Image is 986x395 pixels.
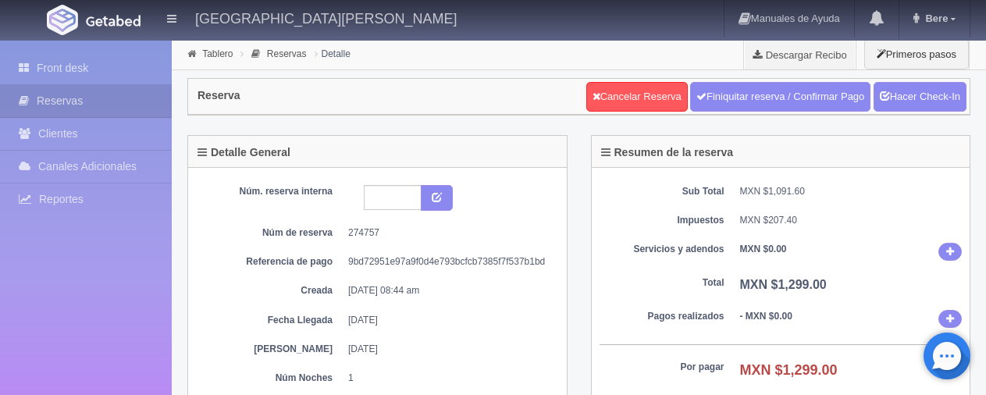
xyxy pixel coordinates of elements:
dt: Núm de reserva [208,226,333,240]
dt: Núm. reserva interna [208,185,333,198]
a: Cancelar Reserva [586,82,688,112]
a: Hacer Check-In [874,82,966,112]
dd: MXN $207.40 [740,214,963,227]
dt: Referencia de pago [208,255,333,269]
dd: 274757 [348,226,547,240]
dt: Pagos realizados [600,310,724,323]
dd: [DATE] [348,343,547,356]
b: MXN $1,299.00 [740,278,827,291]
h4: Detalle General [198,147,290,158]
a: Descargar Recibo [744,39,856,70]
dd: [DATE] 08:44 am [348,284,547,297]
h4: Resumen de la reserva [601,147,734,158]
dt: [PERSON_NAME] [208,343,333,356]
dt: Creada [208,284,333,297]
b: MXN $1,299.00 [740,362,838,378]
img: Getabed [47,5,78,35]
dt: Fecha Llegada [208,314,333,327]
span: Bere [921,12,948,24]
dd: 1 [348,372,547,385]
dd: MXN $1,091.60 [740,185,963,198]
a: Reservas [267,48,307,59]
dt: Por pagar [600,361,724,374]
dd: 9bd72951e97a9f0d4e793bcfcb7385f7f537b1bd [348,255,547,269]
dt: Total [600,276,724,290]
b: - MXN $0.00 [740,311,792,322]
button: Primeros pasos [864,39,969,69]
dt: Impuestos [600,214,724,227]
dt: Núm Noches [208,372,333,385]
h4: Reserva [198,90,240,101]
img: Getabed [86,15,141,27]
a: Tablero [202,48,233,59]
dt: Servicios y adendos [600,243,724,256]
li: Detalle [311,46,354,61]
b: MXN $0.00 [740,244,787,254]
h4: [GEOGRAPHIC_DATA][PERSON_NAME] [195,8,457,27]
dd: [DATE] [348,314,547,327]
a: Finiquitar reserva / Confirmar Pago [690,82,870,112]
dt: Sub Total [600,185,724,198]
